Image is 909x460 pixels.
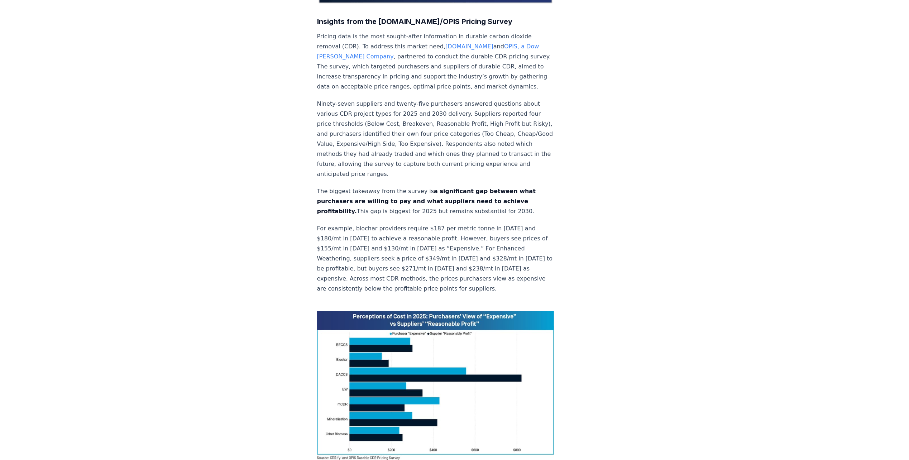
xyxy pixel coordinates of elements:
a: [DOMAIN_NAME] [445,43,493,50]
p: The biggest takeaway from the survey is This gap is biggest for 2025 but remains substantial for ... [317,186,554,216]
strong: a significant gap between what purchasers are willing to pay and what suppliers need to achieve p... [317,188,536,215]
p: Pricing data is the most sought-after information in durable carbon dioxide removal (CDR). To add... [317,32,554,92]
p: Ninety-seven suppliers and twenty-five purchasers answered questions about various CDR project ty... [317,99,554,179]
img: blog post image [317,311,554,460]
strong: Insights from the [DOMAIN_NAME]/OPIS Pricing Survey [317,17,512,26]
p: For example, biochar providers require $187 per metric tonne in [DATE] and $180/mt in [DATE] to a... [317,224,554,294]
